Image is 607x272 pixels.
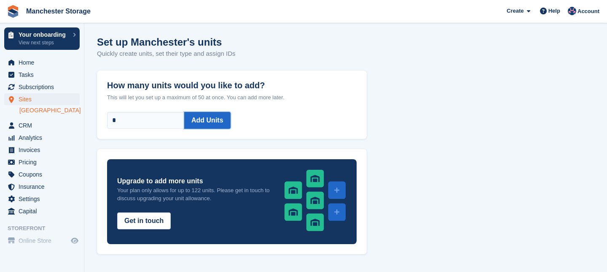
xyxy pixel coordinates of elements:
a: Manchester Storage [23,4,94,18]
a: Your onboarding View next steps [4,27,80,50]
a: menu [4,144,80,156]
img: add-units-c53ecec22ca6e9be14087aea56293e82b1034c08c4c815bb7cfddfd04e066874.svg [284,169,346,232]
span: Invoices [19,144,69,156]
span: Coupons [19,169,69,180]
a: menu [4,57,80,68]
a: menu [4,93,80,105]
h3: Upgrade to add more units [117,176,271,186]
a: menu [4,81,80,93]
p: Your onboarding [19,32,69,38]
button: Get in touch [117,212,171,229]
span: Subscriptions [19,81,69,93]
a: menu [4,205,80,217]
a: menu [4,193,80,205]
a: menu [4,132,80,144]
span: Insurance [19,181,69,193]
span: Account [577,7,599,16]
span: Home [19,57,69,68]
p: This will let you set up a maximum of 50 at once. You can add more later. [107,93,357,102]
p: Your plan only allows for up to 122 units. Please get in touch to discuss upgrading your unit all... [117,186,271,202]
span: Analytics [19,132,69,144]
span: Tasks [19,69,69,81]
a: menu [4,181,80,193]
label: How many units would you like to add? [107,71,357,90]
button: Add Units [184,112,231,129]
a: [GEOGRAPHIC_DATA] [19,106,80,114]
a: menu [4,235,80,247]
a: menu [4,120,80,131]
a: menu [4,69,80,81]
h1: Set up Manchester's units [97,36,235,48]
span: Storefront [8,224,84,233]
span: Pricing [19,156,69,168]
span: Sites [19,93,69,105]
span: CRM [19,120,69,131]
a: Preview store [70,236,80,246]
img: stora-icon-8386f47178a22dfd0bd8f6a31ec36ba5ce8667c1dd55bd0f319d3a0aa187defe.svg [7,5,19,18]
span: Capital [19,205,69,217]
p: Quickly create units, set their type and assign IDs [97,49,235,59]
span: Help [548,7,560,15]
span: Settings [19,193,69,205]
p: View next steps [19,39,69,46]
a: menu [4,169,80,180]
span: Create [507,7,524,15]
span: Online Store [19,235,69,247]
a: menu [4,156,80,168]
